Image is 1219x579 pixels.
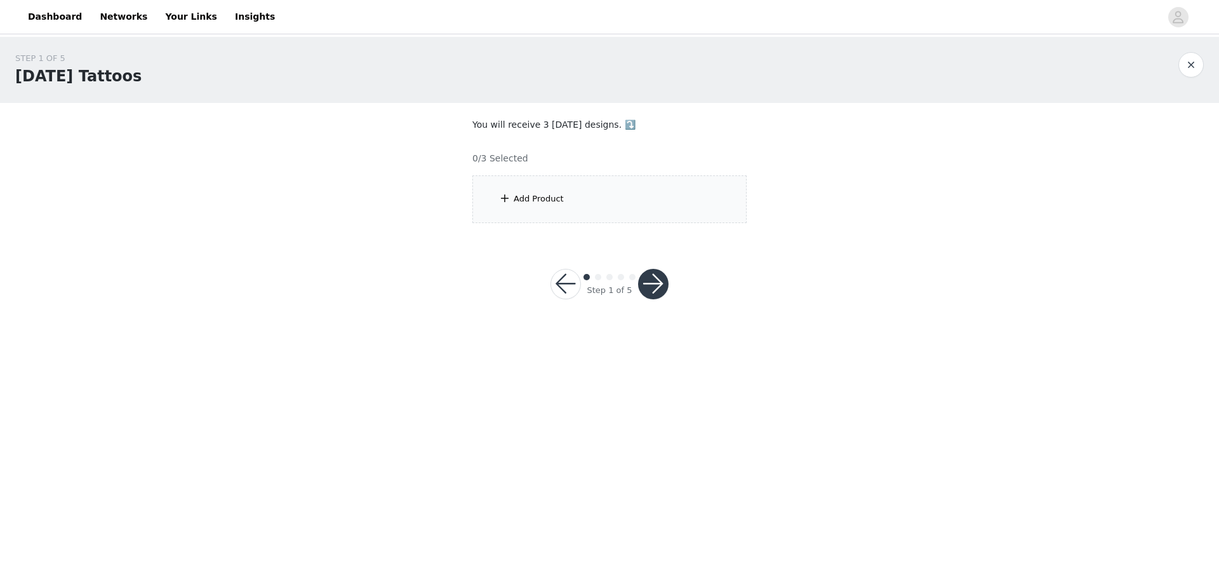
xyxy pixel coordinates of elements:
[20,3,90,31] a: Dashboard
[157,3,225,31] a: Your Links
[472,152,528,165] h4: 0/3 Selected
[514,193,564,205] div: Add Product
[472,118,747,132] p: You will receive 3 [DATE] designs. ⤵️
[15,52,142,65] div: STEP 1 OF 5
[587,284,632,297] div: Step 1 of 5
[227,3,283,31] a: Insights
[15,65,142,88] h1: [DATE] Tattoos
[92,3,155,31] a: Networks
[1172,7,1184,27] div: avatar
